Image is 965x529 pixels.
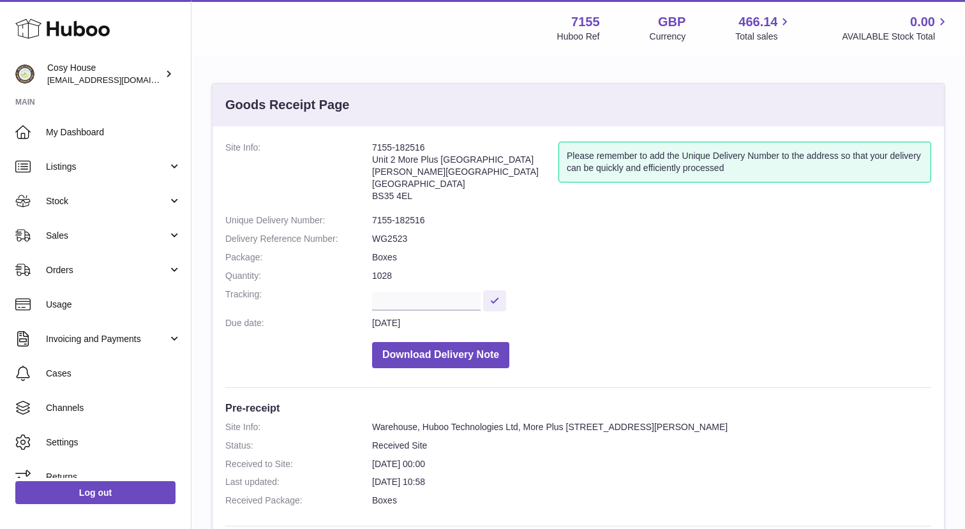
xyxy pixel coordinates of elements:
dt: Delivery Reference Number: [225,233,372,245]
dd: [DATE] [372,317,931,329]
a: 0.00 AVAILABLE Stock Total [842,13,950,43]
span: Stock [46,195,168,207]
span: Orders [46,264,168,276]
dt: Package: [225,251,372,264]
dd: Received Site [372,440,931,452]
dt: Received to Site: [225,458,372,470]
dt: Due date: [225,317,372,329]
span: Settings [46,436,181,449]
address: 7155-182516 Unit 2 More Plus [GEOGRAPHIC_DATA] [PERSON_NAME][GEOGRAPHIC_DATA] [GEOGRAPHIC_DATA] B... [372,142,558,208]
div: Currency [650,31,686,43]
button: Download Delivery Note [372,342,509,368]
span: Sales [46,230,168,242]
div: Please remember to add the Unique Delivery Number to the address so that your delivery can be qui... [558,142,931,183]
span: Listings [46,161,168,173]
dd: 7155-182516 [372,214,931,227]
span: AVAILABLE Stock Total [842,31,950,43]
dd: Warehouse, Huboo Technologies Ltd, More Plus [STREET_ADDRESS][PERSON_NAME] [372,421,931,433]
span: My Dashboard [46,126,181,138]
dt: Site Info: [225,142,372,208]
dd: [DATE] 00:00 [372,458,931,470]
span: 466.14 [738,13,777,31]
dt: Unique Delivery Number: [225,214,372,227]
span: Total sales [735,31,792,43]
dd: WG2523 [372,233,931,245]
dd: 1028 [372,270,931,282]
h3: Goods Receipt Page [225,96,350,114]
span: Channels [46,402,181,414]
div: Cosy House [47,62,162,86]
dt: Tracking: [225,288,372,311]
strong: GBP [658,13,685,31]
dd: [DATE] 10:58 [372,476,931,488]
span: Returns [46,471,181,483]
dd: Boxes [372,495,931,507]
dt: Site Info: [225,421,372,433]
a: 466.14 Total sales [735,13,792,43]
dd: Boxes [372,251,931,264]
h3: Pre-receipt [225,401,931,415]
dt: Received Package: [225,495,372,507]
span: [EMAIL_ADDRESS][DOMAIN_NAME] [47,75,188,85]
dt: Last updated: [225,476,372,488]
span: Cases [46,368,181,380]
span: Invoicing and Payments [46,333,168,345]
div: Huboo Ref [557,31,600,43]
span: Usage [46,299,181,311]
dt: Status: [225,440,372,452]
dt: Quantity: [225,270,372,282]
span: 0.00 [910,13,935,31]
img: info@wholesomegoods.com [15,64,34,84]
strong: 7155 [571,13,600,31]
a: Log out [15,481,176,504]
